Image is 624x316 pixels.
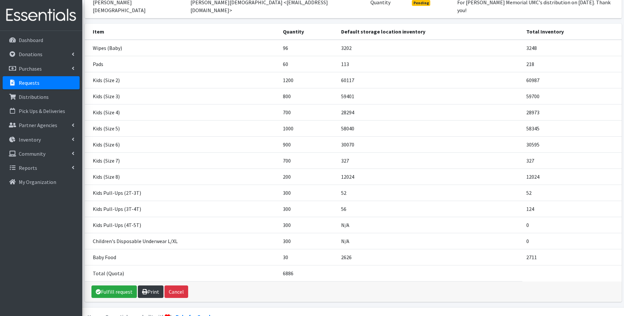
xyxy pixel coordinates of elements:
[337,201,522,217] td: 56
[337,152,522,169] td: 327
[522,233,622,249] td: 0
[522,201,622,217] td: 124
[3,62,80,75] a: Purchases
[337,185,522,201] td: 52
[337,40,522,56] td: 3202
[279,136,337,152] td: 900
[279,24,337,40] th: Quantity
[19,108,65,114] p: Pick Ups & Deliveries
[337,169,522,185] td: 12024
[279,40,337,56] td: 96
[19,165,37,171] p: Reports
[3,4,80,26] img: HumanEssentials
[337,217,522,233] td: N/A
[3,104,80,118] a: Pick Ups & Deliveries
[337,233,522,249] td: N/A
[3,133,80,146] a: Inventory
[19,136,41,143] p: Inventory
[337,24,522,40] th: Default storage location inventory
[3,147,80,160] a: Community
[279,72,337,88] td: 1200
[337,249,522,265] td: 2626
[522,104,622,120] td: 28973
[138,285,163,298] a: Print
[85,88,279,104] td: Kids (Size 3)
[164,285,188,298] button: Cancel
[279,88,337,104] td: 800
[3,119,80,132] a: Partner Agencies
[279,56,337,72] td: 60
[19,65,42,72] p: Purchases
[522,217,622,233] td: 0
[3,76,80,89] a: Requests
[85,120,279,136] td: Kids (Size 5)
[279,104,337,120] td: 700
[85,104,279,120] td: Kids (Size 4)
[85,136,279,152] td: Kids (Size 6)
[522,24,622,40] th: Total Inventory
[279,169,337,185] td: 200
[337,104,522,120] td: 28294
[337,56,522,72] td: 113
[3,48,80,61] a: Donations
[279,152,337,169] td: 700
[19,37,43,43] p: Dashboard
[85,169,279,185] td: Kids (Size 8)
[85,217,279,233] td: Kids Pull-Ups (4T-5T)
[279,233,337,249] td: 300
[522,120,622,136] td: 58345
[279,120,337,136] td: 1000
[85,152,279,169] td: Kids (Size 7)
[85,233,279,249] td: Children's Disposable Underwear L/XL
[91,285,137,298] a: Fulfill request
[19,94,49,100] p: Distributions
[279,201,337,217] td: 300
[85,56,279,72] td: Pads
[522,185,622,201] td: 52
[337,136,522,152] td: 30070
[3,161,80,174] a: Reports
[279,217,337,233] td: 300
[522,88,622,104] td: 59700
[19,150,45,157] p: Community
[522,169,622,185] td: 12024
[19,51,42,57] p: Donations
[85,24,279,40] th: Item
[337,120,522,136] td: 58040
[3,175,80,189] a: My Organization
[3,90,80,103] a: Distributions
[522,249,622,265] td: 2711
[85,249,279,265] td: Baby Food
[85,72,279,88] td: Kids (Size 2)
[522,136,622,152] td: 30595
[337,72,522,88] td: 60117
[19,79,39,86] p: Requests
[522,56,622,72] td: 218
[337,88,522,104] td: 59401
[85,185,279,201] td: Kids Pull-Ups (2T-3T)
[3,34,80,47] a: Dashboard
[522,152,622,169] td: 327
[522,72,622,88] td: 60987
[19,179,56,185] p: My Organization
[85,201,279,217] td: Kids Pull-Ups (3T-4T)
[85,40,279,56] td: Wipes (Baby)
[19,122,57,128] p: Partner Agencies
[279,265,337,281] td: 6886
[522,40,622,56] td: 3248
[279,249,337,265] td: 30
[279,185,337,201] td: 300
[85,265,279,281] td: Total (Quota)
